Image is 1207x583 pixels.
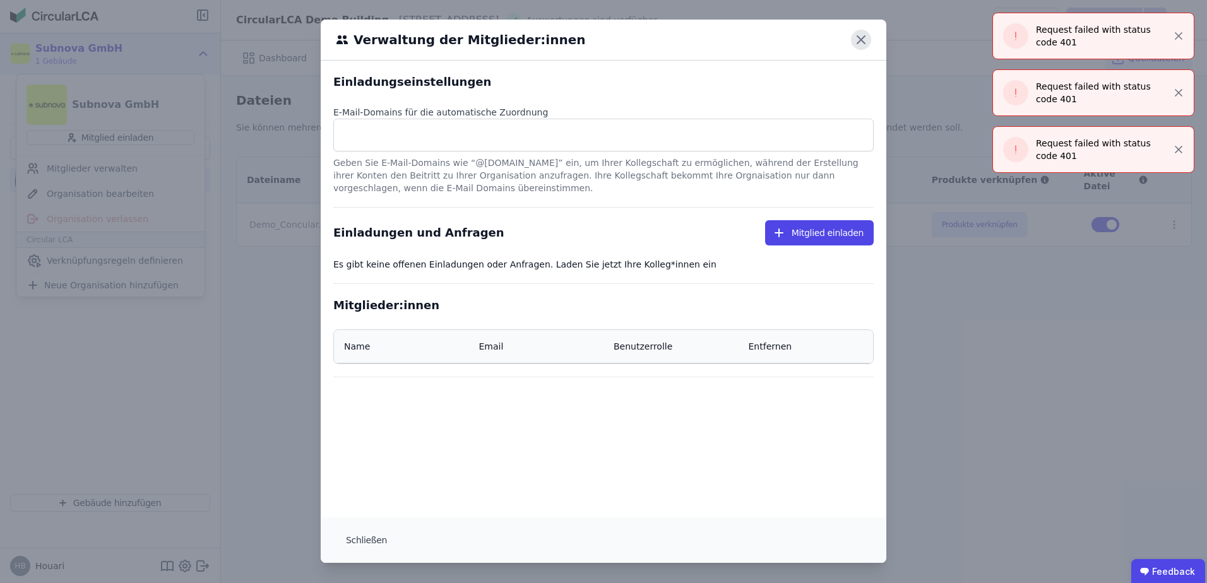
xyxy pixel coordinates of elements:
[348,30,585,49] h6: Verwaltung der Mitglieder:innen
[765,220,874,245] button: Mitglied einladen
[333,73,874,91] div: Einladungseinstellungen
[336,527,397,553] button: Schließen
[333,224,504,242] div: Einladungen und Anfragen
[333,297,874,314] div: Mitglieder:innen
[344,340,370,353] div: Name
[333,106,874,119] div: E-Mail-Domains für die automatische Zuordnung
[614,340,672,353] div: Benutzerrolle
[749,340,792,353] div: Entfernen
[333,151,874,194] div: Geben Sie E-Mail-Domains wie “@[DOMAIN_NAME]” ein, um Ihrer Kollegschaft zu ermöglichen, während ...
[479,340,504,353] div: Email
[333,258,874,271] div: Es gibt keine offenen Einladungen oder Anfragen. Laden Sie jetzt Ihre Kolleg*innen ein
